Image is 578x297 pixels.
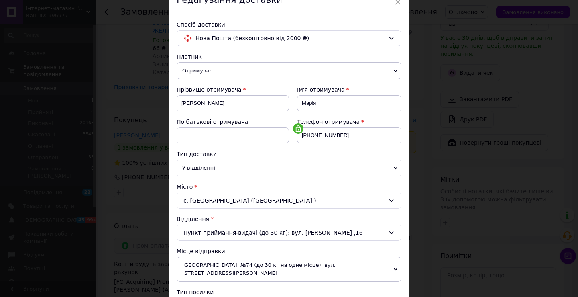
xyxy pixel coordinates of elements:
[177,53,202,60] span: Платник
[177,62,401,79] span: Отримувач
[177,289,214,295] span: Тип посилки
[177,86,242,93] span: Прізвище отримувача
[177,257,401,282] span: [GEOGRAPHIC_DATA]: №74 (до 30 кг на одне місце): вул. [STREET_ADDRESS][PERSON_NAME]
[297,119,360,125] span: Телефон отримувача
[297,127,401,143] input: +380
[195,34,385,43] span: Нова Пошта (безкоштовно від 2000 ₴)
[177,183,401,191] div: Місто
[177,225,401,241] div: Пункт приймання-видачі (до 30 кг): вул. [PERSON_NAME] ,16
[177,248,225,254] span: Місце відправки
[177,160,401,176] span: У відділенні
[177,119,248,125] span: По батькові отримувача
[177,20,401,29] div: Спосіб доставки
[177,215,401,223] div: Відділення
[297,86,345,93] span: Ім'я отримувача
[177,193,401,209] div: с. [GEOGRAPHIC_DATA] ([GEOGRAPHIC_DATA].)
[177,151,217,157] span: Тип доставки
